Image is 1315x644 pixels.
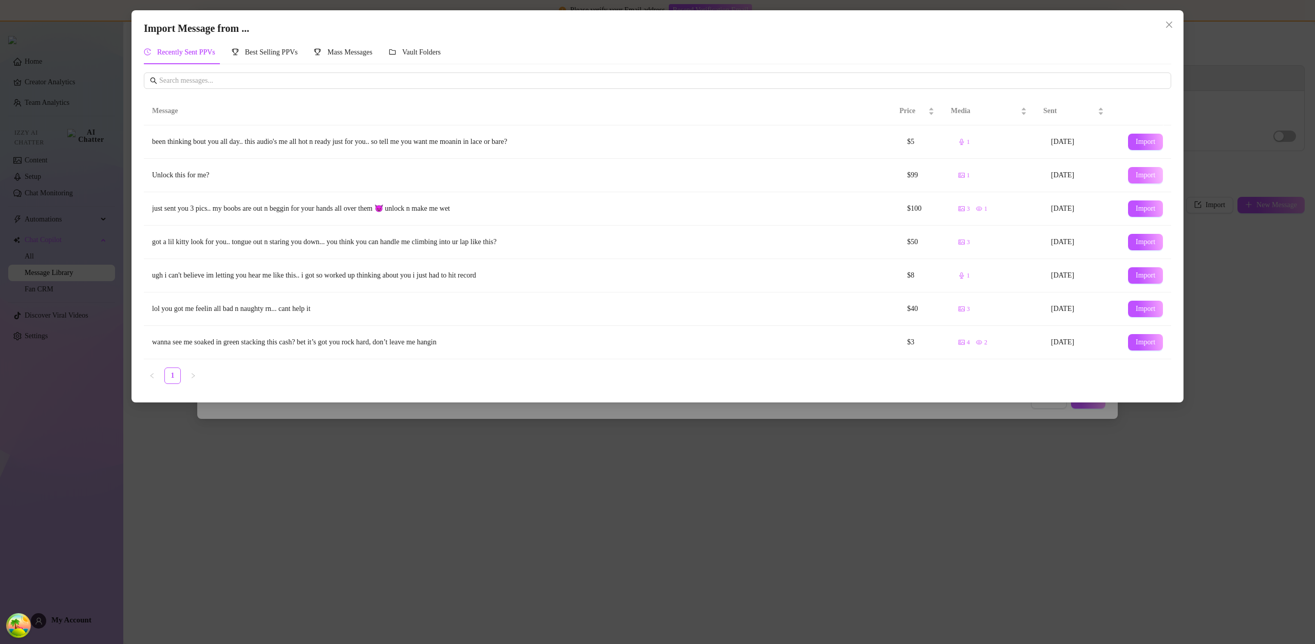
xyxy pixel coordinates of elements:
[976,206,982,212] span: eye
[144,97,891,125] th: Message
[899,159,950,192] td: $99
[899,192,950,226] td: $100
[144,23,249,34] span: Import Message from ...
[1136,338,1155,346] span: Import
[1128,267,1163,284] button: Import
[899,292,950,326] td: $40
[232,48,239,56] span: trophy
[899,226,950,259] td: $50
[152,136,891,148] div: been thinking bout you all day.. this audio's me all hot n ready just for you.. so tell me you wa...
[149,373,155,379] span: left
[1136,171,1155,179] span: Import
[150,77,157,84] span: search
[1128,134,1163,150] button: Import
[144,367,160,384] li: Previous Page
[389,48,396,56] span: folder
[152,203,891,214] div: just sent you 3 pics.. my boobs are out n beggin for your hands all over them 😈 unlock n make me wet
[1161,16,1177,33] button: Close
[144,48,151,56] span: history
[1128,167,1163,183] button: Import
[1043,192,1120,226] td: [DATE]
[152,303,891,315] div: lol you got me feelin all bad n naughty rn... cant help it
[1043,326,1120,359] td: [DATE]
[159,75,1165,86] input: Search messages...
[1043,105,1096,117] span: Sent
[1043,226,1120,259] td: [DATE]
[152,170,891,181] div: Unlock this for me?
[245,48,298,56] span: Best Selling PPVs
[959,206,965,212] span: picture
[1043,125,1120,159] td: [DATE]
[976,339,982,345] span: eye
[967,137,970,147] span: 1
[1136,238,1155,246] span: Import
[959,172,965,178] span: picture
[144,367,160,384] button: left
[967,304,970,314] span: 3
[1161,21,1177,29] span: Close
[157,48,215,56] span: Recently Sent PPVs
[1136,138,1155,146] span: Import
[959,306,965,312] span: picture
[959,272,965,279] span: audio
[1035,97,1112,125] th: Sent
[8,615,29,636] button: Open Tanstack query devtools
[314,48,321,56] span: trophy
[327,48,372,56] span: Mass Messages
[1043,159,1120,192] td: [DATE]
[984,338,987,347] span: 2
[164,367,181,384] li: 1
[984,204,987,214] span: 1
[152,236,891,248] div: got a lil kitty look for you.. tongue out n staring you down... you think you can handle me climb...
[967,271,970,281] span: 1
[899,326,950,359] td: $3
[891,97,943,125] th: Price
[1043,292,1120,326] td: [DATE]
[1043,259,1120,292] td: [DATE]
[967,338,970,347] span: 4
[1128,301,1163,317] button: Import
[1128,334,1163,351] button: Import
[951,105,1019,117] span: Media
[1128,200,1163,217] button: Import
[899,105,926,117] span: Price
[152,270,891,281] div: ugh i can't believe im letting you hear me like this.. i got so worked up thinking about you i ju...
[185,367,201,384] li: Next Page
[943,97,1035,125] th: Media
[959,239,965,245] span: picture
[190,373,196,379] span: right
[899,125,950,159] td: $5
[967,237,970,247] span: 3
[1136,271,1155,280] span: Import
[1165,21,1173,29] span: close
[152,337,891,348] div: wanna see me soaked in green stacking this cash? bet it’s got you rock hard, don’t leave me hangin
[967,204,970,214] span: 3
[1136,305,1155,313] span: Import
[967,171,970,180] span: 1
[165,368,180,383] a: 1
[959,339,965,345] span: picture
[899,259,950,292] td: $8
[1128,234,1163,250] button: Import
[1136,205,1155,213] span: Import
[959,139,965,145] span: audio
[185,367,201,384] button: right
[402,48,441,56] span: Vault Folders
